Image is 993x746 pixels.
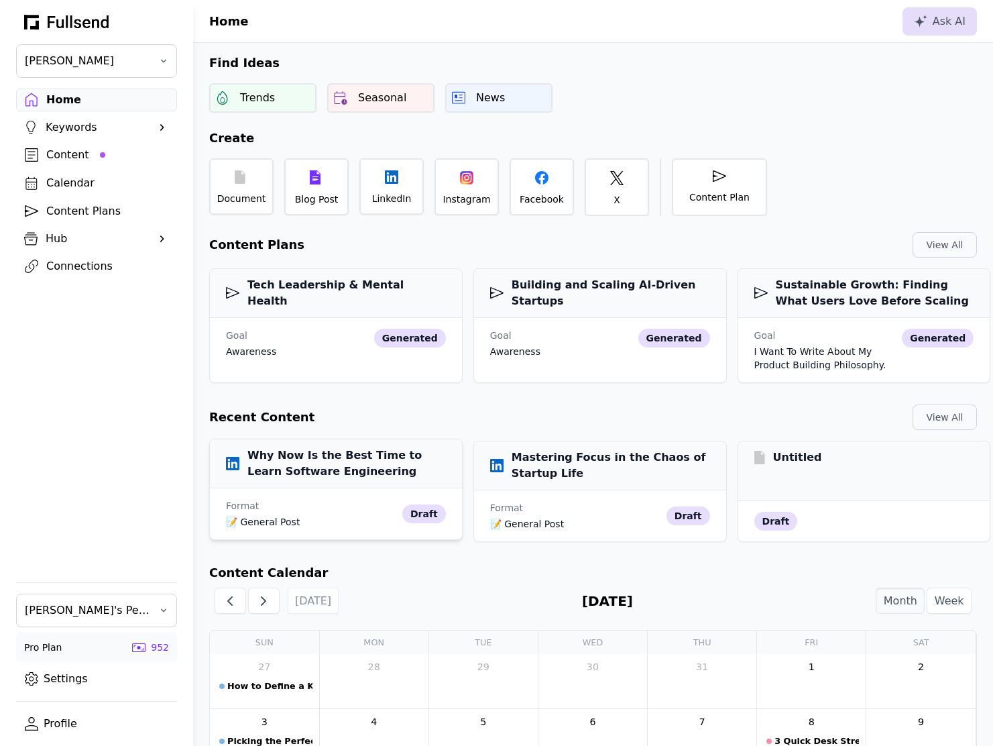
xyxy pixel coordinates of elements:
[911,657,931,677] a: August 2, 2025
[372,192,412,205] div: LinkedIn
[25,602,150,619] span: [PERSON_NAME]'s Personal Team
[402,504,446,523] div: draft
[288,588,339,614] button: [DATE]
[614,193,620,207] div: X
[217,192,266,205] div: Document
[902,7,977,36] button: Ask AI
[46,92,168,108] div: Home
[226,499,397,513] div: Format
[209,12,248,31] h1: Home
[226,515,397,529] div: 📝 General Post
[16,200,177,223] a: Content Plans
[254,712,274,732] a: August 3, 2025
[520,193,564,206] div: Facebook
[476,90,505,106] div: News
[754,329,897,342] div: Goal
[924,238,966,252] div: View All
[46,258,168,274] div: Connections
[226,447,446,480] h3: Why Now Is the Best Time to Learn Software Engineering
[924,411,966,424] div: View All
[583,712,603,732] a: August 6, 2025
[689,191,750,204] div: Content Plan
[913,232,977,258] button: View All
[16,712,177,735] a: Profile
[582,591,633,611] h2: [DATE]
[754,277,974,309] h3: Sustainable Growth: Finding What Users Love Before Scaling
[805,631,818,654] a: Friday
[363,631,384,654] a: Monday
[538,654,647,708] td: July 30, 2025
[16,44,177,78] button: [PERSON_NAME]
[210,654,319,708] td: July 27, 2025
[583,657,603,677] a: July 30, 2025
[16,89,177,111] a: Home
[46,147,168,163] div: Content
[911,712,931,732] a: August 9, 2025
[364,712,384,732] a: August 4, 2025
[473,657,493,677] a: July 29, 2025
[16,172,177,195] a: Calendar
[927,588,972,614] button: Week
[227,680,312,692] div: How to Define a Killer AI Value Proposition for Your Startup
[248,588,280,614] button: Next Month
[254,657,274,677] a: July 27, 2025
[913,631,929,654] a: Saturday
[490,501,661,515] div: Format
[443,193,490,206] div: Instagram
[255,631,274,654] a: Sunday
[215,588,246,614] button: Previous Month
[209,235,304,254] h2: Content Plans
[692,657,712,677] a: July 31, 2025
[16,668,177,690] a: Settings
[319,654,428,708] td: July 28, 2025
[226,345,276,358] div: awareness
[638,329,710,348] div: generated
[490,277,710,309] h3: Building and Scaling AI-Driven Startups
[754,449,822,466] h3: Untitled
[226,277,446,309] h3: Tech Leadership & Mental Health
[692,712,712,732] a: August 7, 2025
[902,329,974,348] div: generated
[193,129,993,148] h2: Create
[913,405,977,430] button: View All
[358,90,406,106] div: Seasonal
[490,517,661,531] div: 📝 General Post
[754,345,897,372] div: I want to write about my product building philosophy.
[666,507,710,525] div: draft
[46,203,168,219] div: Content Plans
[193,54,993,72] h2: Find Ideas
[693,631,711,654] a: Thursday
[16,144,177,166] a: Content
[151,641,169,654] div: 952
[914,13,966,30] div: Ask AI
[583,631,603,654] a: Wednesday
[226,329,276,342] div: Goal
[24,641,62,654] div: Pro Plan
[490,449,710,482] h3: Mastering Focus in the Chaos of Startup Life
[374,329,446,348] div: generated
[475,631,491,654] a: Tuesday
[209,564,977,582] h2: Content Calendar
[801,712,821,732] a: August 8, 2025
[473,712,493,732] a: August 5, 2025
[754,512,798,531] div: draft
[757,654,866,708] td: August 1, 2025
[866,654,976,708] td: August 2, 2025
[240,90,275,106] div: Trends
[25,53,150,69] span: [PERSON_NAME]
[46,231,148,247] div: Hub
[648,654,757,708] td: July 31, 2025
[295,193,339,206] div: Blog Post
[16,594,177,627] button: [PERSON_NAME]'s Personal Team
[428,654,538,708] td: July 29, 2025
[364,657,384,677] a: July 28, 2025
[46,119,148,136] div: Keywords
[209,408,314,427] h2: Recent Content
[876,588,925,614] button: Month
[490,345,540,358] div: awareness
[490,329,540,342] div: Goal
[801,657,821,677] a: August 1, 2025
[16,255,177,278] a: Connections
